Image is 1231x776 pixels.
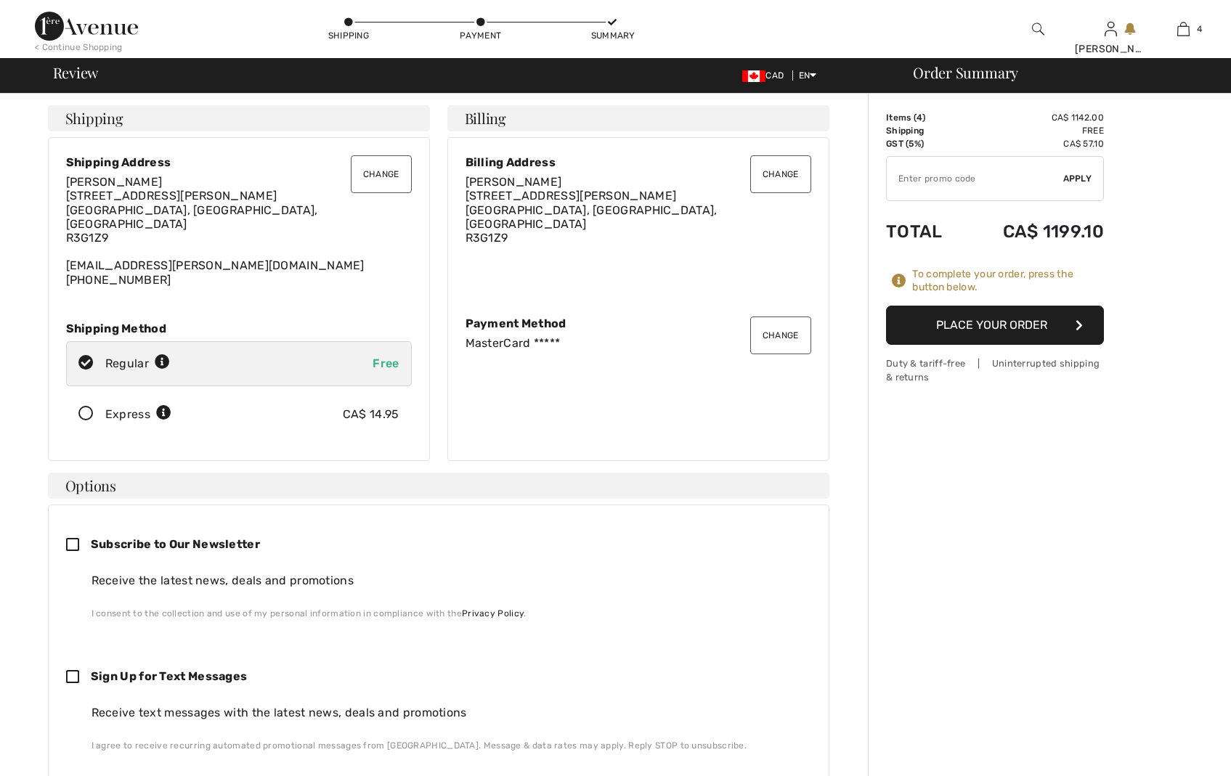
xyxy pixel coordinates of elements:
td: CA$ 1142.00 [964,111,1104,124]
img: search the website [1032,20,1044,38]
div: Receive text messages with the latest news, deals and promotions [92,704,800,722]
h4: Options [48,473,829,499]
div: Shipping [327,29,370,42]
div: Shipping Address [66,155,412,169]
img: My Info [1105,20,1117,38]
td: Free [964,124,1104,137]
div: Duty & tariff-free | Uninterrupted shipping & returns [886,356,1104,384]
div: Order Summary [895,65,1222,80]
td: Total [886,207,964,256]
span: [PERSON_NAME] [466,175,562,189]
span: Sign Up for Text Messages [91,669,248,683]
input: Promo code [887,157,1063,200]
div: [EMAIL_ADDRESS][PERSON_NAME][DOMAIN_NAME] [PHONE_NUMBER] [66,175,412,287]
button: Change [750,316,811,354]
div: CA$ 14.95 [343,406,399,423]
div: Summary [591,29,635,42]
span: CAD [742,70,789,81]
button: Change [351,155,412,193]
span: 4 [1197,23,1202,36]
span: [PERSON_NAME] [66,175,163,189]
td: GST (5%) [886,137,964,150]
div: Express [105,406,171,423]
span: Shipping [65,111,123,126]
div: Regular [105,355,170,372]
button: Place Your Order [886,306,1104,345]
a: Sign In [1105,22,1117,36]
span: Free [373,356,399,370]
span: 4 [917,113,922,123]
img: My Bag [1177,20,1190,38]
div: I consent to the collection and use of my personal information in compliance with the . [92,607,800,620]
span: [STREET_ADDRESS][PERSON_NAME] [GEOGRAPHIC_DATA], [GEOGRAPHIC_DATA], [GEOGRAPHIC_DATA] R3G1Z9 [466,189,718,245]
button: Change [750,155,811,193]
div: Payment [459,29,503,42]
td: CA$ 57.10 [964,137,1104,150]
div: Shipping Method [66,322,412,335]
td: Shipping [886,124,964,137]
div: Payment Method [466,316,811,330]
span: Review [53,65,99,80]
span: Apply [1063,172,1092,185]
div: Billing Address [466,155,811,169]
span: Subscribe to Our Newsletter [91,537,260,551]
td: Items ( ) [886,111,964,124]
div: [PERSON_NAME] [1075,41,1146,57]
span: [STREET_ADDRESS][PERSON_NAME] [GEOGRAPHIC_DATA], [GEOGRAPHIC_DATA], [GEOGRAPHIC_DATA] R3G1Z9 [66,189,318,245]
img: Canadian Dollar [742,70,765,82]
div: To complete your order, press the button below. [912,268,1104,294]
a: Privacy Policy [462,608,524,618]
div: Receive the latest news, deals and promotions [92,572,800,589]
span: Billing [465,111,506,126]
td: CA$ 1199.10 [964,207,1104,256]
div: I agree to receive recurring automated promotional messages from [GEOGRAPHIC_DATA]. Message & dat... [92,739,800,752]
div: < Continue Shopping [35,41,123,54]
a: 4 [1147,20,1219,38]
span: EN [799,70,817,81]
img: 1ère Avenue [35,12,138,41]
